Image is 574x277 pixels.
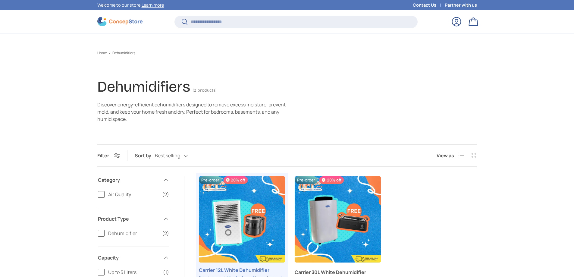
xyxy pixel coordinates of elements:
[199,176,222,184] span: Pre-order
[163,269,169,276] span: (1)
[97,152,109,159] span: Filter
[108,230,158,237] span: Dehumidifier
[199,266,285,274] a: Carrier 12L White Dehumidifier
[98,247,169,269] summary: Capacity
[98,215,159,222] span: Product Type
[155,150,200,161] button: Best selling
[162,230,169,237] span: (2)
[413,2,445,8] a: Contact Us
[97,152,120,159] button: Filter
[193,88,217,93] span: (2 products)
[97,78,190,96] h1: Dehumidifiers
[108,191,158,198] span: Air Quality
[295,269,381,276] a: Carrier 30L White Dehumidifier
[162,191,169,198] span: (2)
[97,17,143,26] img: ConcepStore
[199,176,285,263] a: Carrier 12L White Dehumidifier
[445,2,477,8] a: Partner with us
[223,176,248,184] span: 20% off
[295,176,381,263] a: Carrier 30L White Dehumidifier
[98,176,159,184] span: Category
[437,152,454,159] span: View as
[97,2,164,8] p: Welcome to our store.
[97,50,477,56] nav: Breadcrumbs
[295,176,318,184] span: Pre-order
[97,101,286,122] span: Discover energy-efficient dehumidifiers designed to remove excess moisture, prevent mold, and kee...
[108,269,159,276] span: Up to 5 Liters
[142,2,164,8] a: Learn more
[98,169,169,191] summary: Category
[135,152,155,159] label: Sort by
[155,153,180,159] span: Best selling
[97,51,107,55] a: Home
[98,208,169,230] summary: Product Type
[98,254,159,261] span: Capacity
[319,176,343,184] span: 20% off
[112,51,135,55] a: Dehumidifiers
